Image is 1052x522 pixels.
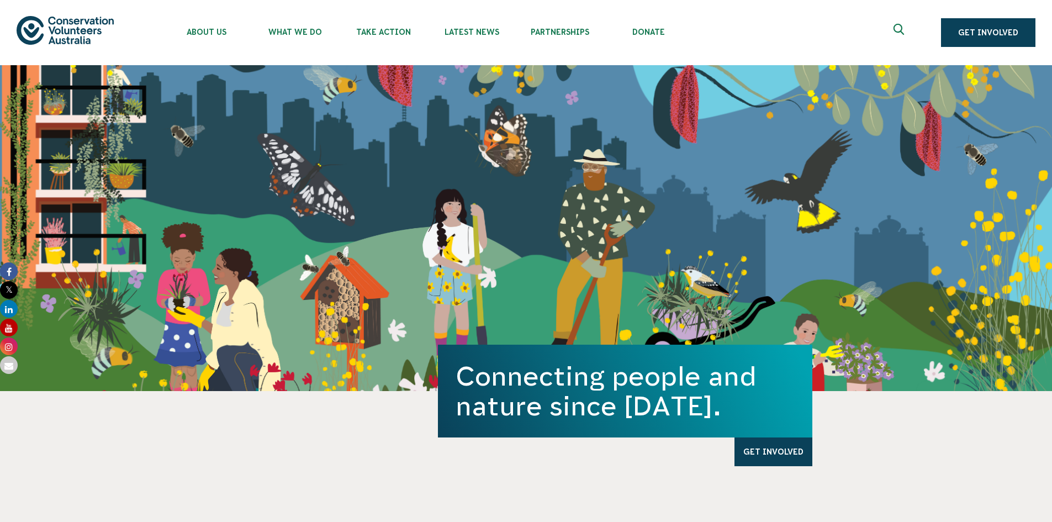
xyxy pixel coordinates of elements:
[734,437,812,466] a: Get Involved
[17,16,114,44] img: logo.svg
[604,28,692,36] span: Donate
[251,28,339,36] span: What We Do
[516,28,604,36] span: Partnerships
[456,361,795,421] h1: Connecting people and nature since [DATE].
[941,18,1035,47] a: Get Involved
[339,28,427,36] span: Take Action
[162,28,251,36] span: About Us
[427,28,516,36] span: Latest News
[887,19,913,46] button: Expand search box Close search box
[894,24,907,41] span: Expand search box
